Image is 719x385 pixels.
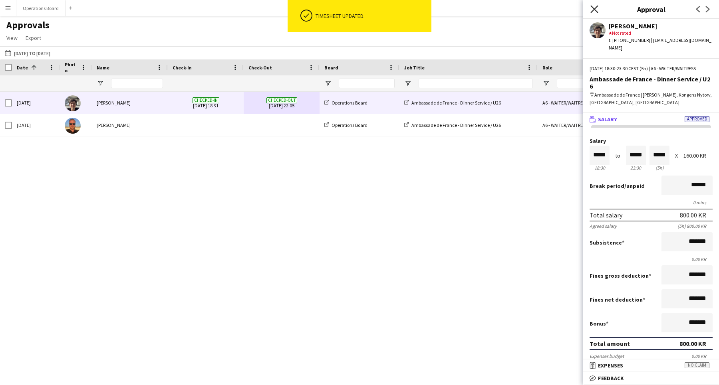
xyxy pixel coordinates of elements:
[97,65,109,71] span: Name
[685,362,709,368] span: No claim
[590,239,624,246] label: Subsistence
[609,30,713,37] div: Not rated
[173,65,192,71] span: Check-In
[324,100,367,106] a: Operations Board
[92,92,168,114] div: [PERSON_NAME]
[324,80,332,87] button: Open Filter Menu
[590,272,651,279] label: Fines gross deduction
[65,95,81,111] img: Quentin Gorse-Knockaert
[609,37,713,51] div: t. [PHONE_NUMBER] | [EMAIL_ADDRESS][DOMAIN_NAME]
[538,92,618,114] div: A6 - WAITER/WAITRESS
[542,80,550,87] button: Open Filter Menu
[677,223,713,229] div: (5h) 800.00 KR
[598,375,624,382] span: Feedback
[590,296,645,303] label: Fines net deduction
[266,97,297,103] span: Checked-out
[65,61,77,73] span: Photo
[3,33,21,43] a: View
[583,113,719,125] mat-expansion-panel-header: SalaryApproved
[590,256,713,262] div: 0.00 KR
[590,65,713,72] div: [DATE] 18:30-23:30 CEST (5h) | A6 - WAITER/WAITRESS
[590,320,608,327] label: Bonus
[691,353,713,359] div: 0.00 KR
[26,34,41,41] span: Export
[675,153,678,159] div: X
[6,34,18,41] span: View
[404,122,501,128] a: Ambassade de France - Dinner Service / U26
[590,182,645,190] label: /unpaid
[248,65,272,71] span: Check-Out
[538,114,618,136] div: A6 - WAITER/WAITRESS
[193,97,219,103] span: Checked-in
[111,79,163,88] input: Name Filter Input
[324,122,367,128] a: Operations Board
[248,92,315,114] span: [DATE] 22:05
[583,372,719,384] mat-expansion-panel-header: Feedback
[626,165,646,171] div: 23:30
[419,79,533,88] input: Job Title Filter Input
[598,116,617,123] span: Salary
[557,79,613,88] input: Role Filter Input
[680,211,706,219] div: 800.00 KR
[12,92,60,114] div: [DATE]
[590,211,622,219] div: Total salary
[404,100,501,106] a: Ambassade de France - Dinner Service / U26
[332,100,367,106] span: Operations Board
[542,65,552,71] span: Role
[332,122,367,128] span: Operations Board
[339,79,395,88] input: Board Filter Input
[17,65,28,71] span: Date
[598,362,623,369] span: Expenses
[22,33,44,43] a: Export
[92,114,168,136] div: [PERSON_NAME]
[609,22,713,30] div: [PERSON_NAME]
[590,223,617,229] div: Agreed salary
[16,0,66,16] button: Operations Board
[685,116,709,122] span: Approved
[683,153,713,159] div: 160.00 KR
[583,4,719,14] h3: Approval
[649,165,669,171] div: 5h
[65,118,81,134] img: Patrick Dolan
[404,65,425,71] span: Job Title
[411,122,501,128] span: Ambassade de France - Dinner Service / U26
[590,340,630,347] div: Total amount
[590,75,713,90] div: Ambassade de France - Dinner Service / U26
[411,100,501,106] span: Ambassade de France - Dinner Service / U26
[583,359,719,371] mat-expansion-panel-header: ExpensesNo claim
[590,199,713,205] div: 0 mins
[3,48,52,58] button: [DATE] to [DATE]
[679,340,706,347] div: 800.00 KR
[316,12,428,20] div: Timesheet updated.
[173,92,239,114] span: [DATE] 18:31
[12,114,60,136] div: [DATE]
[590,182,624,190] span: Break period
[590,353,624,359] div: Expenses budget
[404,80,411,87] button: Open Filter Menu
[324,65,338,71] span: Board
[615,153,620,159] div: to
[590,165,610,171] div: 18:30
[590,138,713,144] label: Salary
[590,91,713,106] div: Ambassade de France | [PERSON_NAME], Kongens Nytorv, [GEOGRAPHIC_DATA], [GEOGRAPHIC_DATA]
[97,80,104,87] button: Open Filter Menu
